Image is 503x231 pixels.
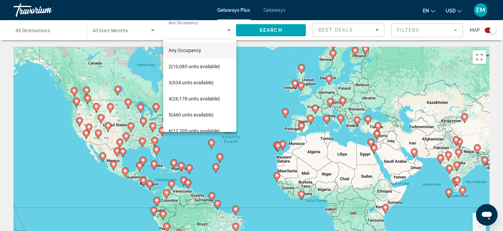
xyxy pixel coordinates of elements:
[169,79,214,87] span: 3 (634 units available)
[169,48,201,53] span: Any Occupancy
[169,127,220,135] span: 6 (12,705 units available)
[169,95,220,103] span: 4 (26,178 units available)
[476,204,498,226] iframe: Button to launch messaging window
[169,111,214,119] span: 5 (460 units available)
[169,62,220,71] span: 2 (10,085 units available)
